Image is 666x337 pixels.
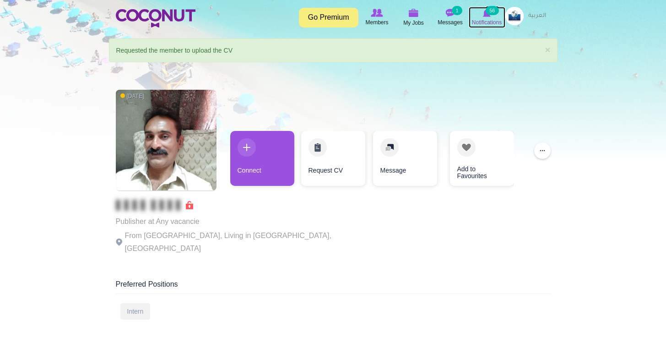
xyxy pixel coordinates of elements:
span: Messages [438,18,463,27]
img: My Jobs [409,9,419,17]
div: 1 / 4 [230,131,294,190]
span: [DATE] [120,92,144,100]
a: Messages Messages 1 [432,7,469,28]
a: Connect [230,131,294,186]
p: From [GEOGRAPHIC_DATA], Living in [GEOGRAPHIC_DATA], [GEOGRAPHIC_DATA] [116,229,368,255]
a: Browse Members Members [359,7,395,28]
p: Publisher at Any vacancie [116,215,368,228]
a: My Jobs My Jobs [395,7,432,28]
img: Browse Members [371,9,383,17]
a: Add to Favourites [450,131,514,186]
img: Home [116,9,195,27]
div: 2 / 4 [301,131,365,190]
a: × [545,45,550,54]
img: Messages [446,9,455,17]
a: Message [373,131,437,186]
a: Request CV [301,131,365,186]
small: 56 [486,6,498,15]
div: Requested the member to upload the CV [109,38,558,62]
a: العربية [524,7,551,25]
span: Connect to Unlock the Profile [116,201,193,210]
a: Go Premium [299,8,358,27]
div: Intern [120,303,151,320]
div: 4 / 4 [443,131,507,190]
div: 3 / 4 [372,131,436,190]
img: Notifications [483,9,491,17]
button: ... [534,142,551,159]
span: Notifications [472,18,502,27]
div: Preferred Positions [116,279,551,294]
span: My Jobs [403,18,424,27]
small: 1 [452,6,462,15]
a: Notifications Notifications 56 [469,7,505,28]
span: Members [365,18,388,27]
